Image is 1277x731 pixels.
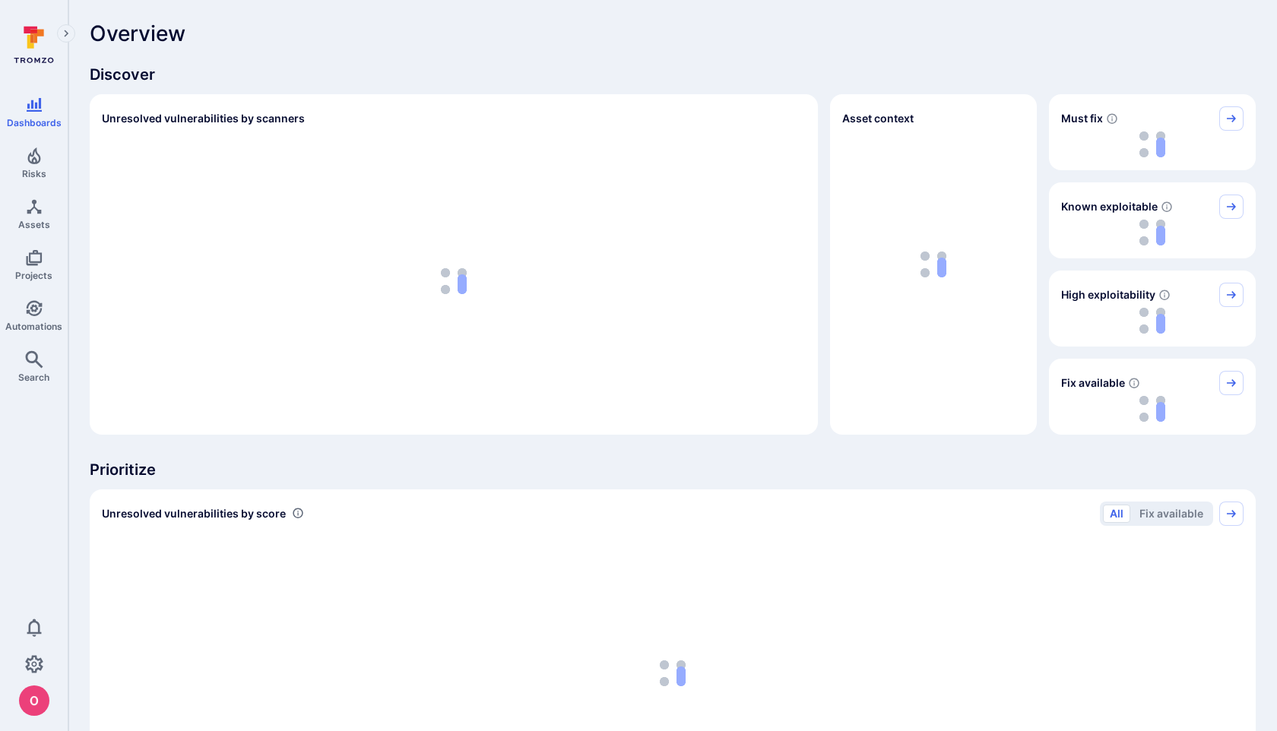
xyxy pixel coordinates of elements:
span: Known exploitable [1061,199,1158,214]
div: High exploitability [1049,271,1256,347]
span: Fix available [1061,375,1125,391]
div: Must fix [1049,94,1256,170]
div: loading spinner [1061,395,1244,422]
span: Discover [90,64,1256,85]
div: loading spinner [1061,131,1244,158]
svg: Risk score >=40 , missed SLA [1106,112,1118,125]
img: Loading... [1139,131,1165,157]
div: oleg malkov [19,685,49,716]
img: Loading... [660,660,686,686]
h2: Unresolved vulnerabilities by scanners [102,111,305,126]
span: Projects [15,270,52,281]
span: Search [18,372,49,383]
span: Dashboards [7,117,62,128]
div: Known exploitable [1049,182,1256,258]
svg: EPSS score ≥ 0.7 [1158,289,1171,301]
span: Unresolved vulnerabilities by score [102,506,286,521]
div: loading spinner [102,140,806,422]
div: Fix available [1049,359,1256,435]
span: Asset context [842,111,914,126]
span: Assets [18,219,50,230]
img: Loading... [1139,308,1165,334]
img: ACg8ocJcCe-YbLxGm5tc0PuNRxmgP8aEm0RBXn6duO8aeMVK9zjHhw=s96-c [19,685,49,716]
span: Automations [5,321,62,332]
i: Expand navigation menu [61,27,71,40]
img: Loading... [441,268,467,294]
div: loading spinner [1061,307,1244,334]
svg: Confirmed exploitable by KEV [1161,201,1173,213]
div: loading spinner [1061,219,1244,246]
button: Expand navigation menu [57,24,75,43]
span: Prioritize [90,459,1256,480]
span: High exploitability [1061,287,1155,302]
button: Fix available [1133,505,1210,523]
img: Loading... [1139,396,1165,422]
svg: Vulnerabilities with fix available [1128,377,1140,389]
span: Must fix [1061,111,1103,126]
div: Number of vulnerabilities in status 'Open' 'Triaged' and 'In process' grouped by score [292,505,304,521]
span: Risks [22,168,46,179]
img: Loading... [1139,220,1165,245]
button: All [1103,505,1130,523]
span: Overview [90,21,185,46]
